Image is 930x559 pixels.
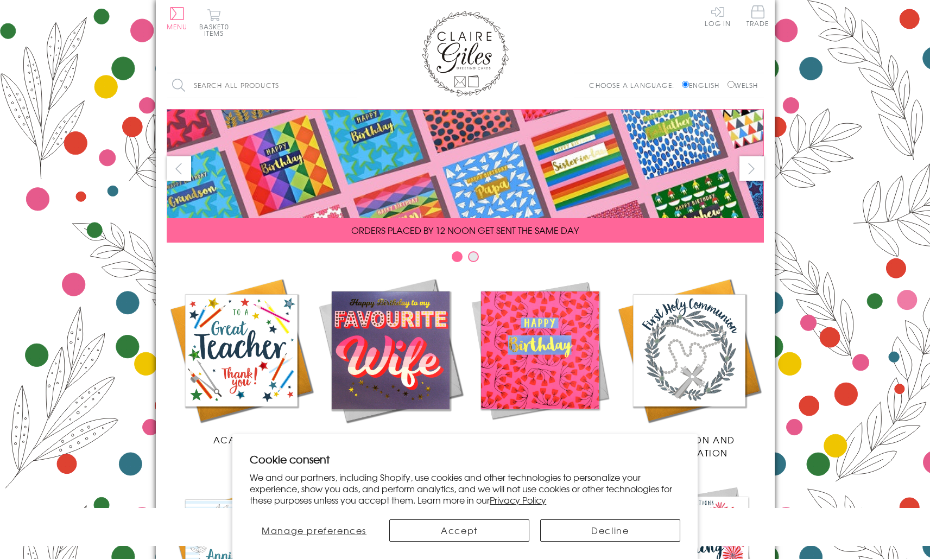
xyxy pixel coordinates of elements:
[167,7,188,30] button: Menu
[540,519,680,542] button: Decline
[468,251,479,262] button: Carousel Page 2
[746,5,769,27] span: Trade
[167,276,316,446] a: Academic
[465,276,615,446] a: Birthdays
[250,472,680,505] p: We and our partners, including Shopify, use cookies and other technologies to personalize your ex...
[316,276,465,446] a: New Releases
[739,156,764,181] button: next
[682,81,689,88] input: English
[167,251,764,268] div: Carousel Pagination
[167,22,188,31] span: Menu
[389,519,529,542] button: Accept
[452,251,463,262] button: Carousel Page 1 (Current Slide)
[167,156,191,181] button: prev
[490,493,546,506] a: Privacy Policy
[351,224,579,237] span: ORDERS PLACED BY 12 NOON GET SENT THE SAME DAY
[213,433,269,446] span: Academic
[250,519,378,542] button: Manage preferences
[682,80,725,90] label: English
[705,5,731,27] a: Log In
[615,276,764,459] a: Communion and Confirmation
[422,11,509,97] img: Claire Giles Greetings Cards
[727,80,758,90] label: Welsh
[167,73,357,98] input: Search all products
[514,433,566,446] span: Birthdays
[746,5,769,29] a: Trade
[589,80,680,90] p: Choose a language:
[355,433,426,446] span: New Releases
[346,73,357,98] input: Search
[204,22,229,38] span: 0 items
[643,433,735,459] span: Communion and Confirmation
[262,524,366,537] span: Manage preferences
[199,9,229,36] button: Basket0 items
[727,81,735,88] input: Welsh
[250,452,680,467] h2: Cookie consent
